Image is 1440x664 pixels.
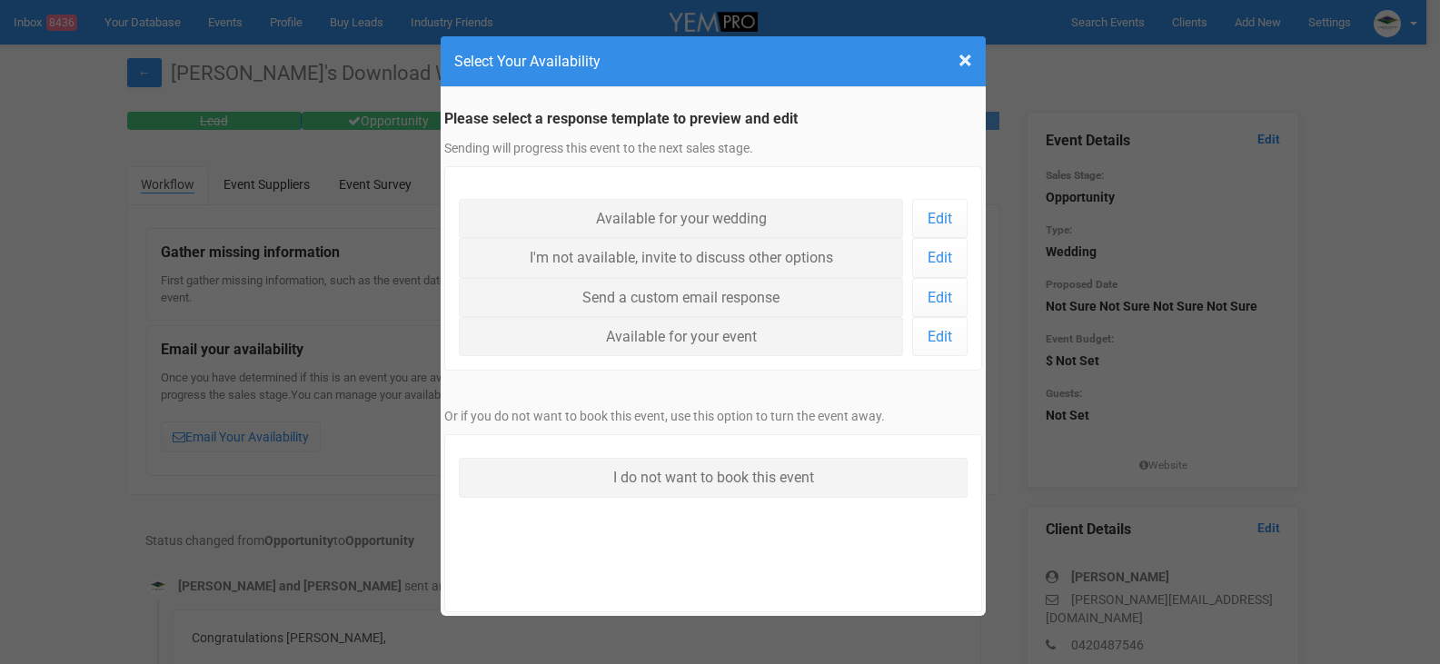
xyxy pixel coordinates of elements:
a: Edit [912,238,968,277]
a: Available for your event [459,317,903,356]
a: Send a custom email response [459,278,903,317]
a: Available for your wedding [459,199,903,238]
a: Edit [912,278,968,317]
a: I'm not available, invite to discuss other options [459,238,903,277]
p: Or if you do not want to book this event, use this option to turn the event away. [444,407,982,425]
a: Edit [912,317,968,356]
a: I do not want to book this event [459,458,968,497]
h4: Select Your Availability [454,50,972,73]
span: × [958,45,972,75]
legend: Please select a response template to preview and edit [444,109,982,130]
p: Sending will progress this event to the next sales stage. [444,139,982,157]
a: Edit [912,199,968,238]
